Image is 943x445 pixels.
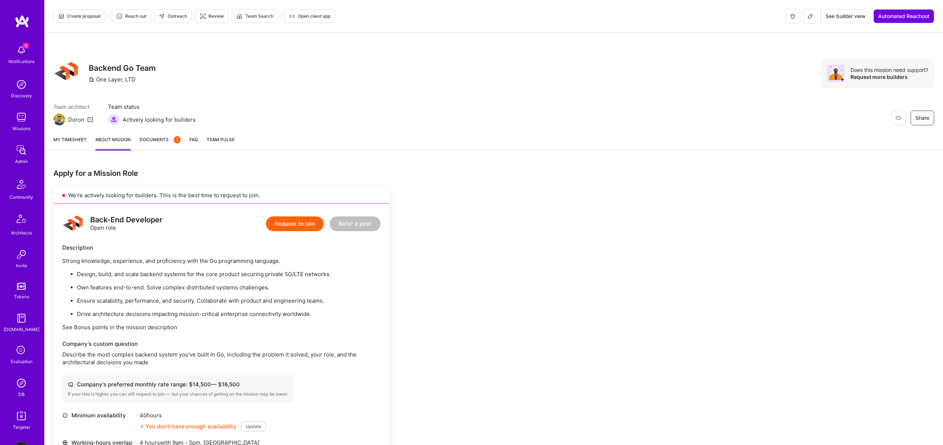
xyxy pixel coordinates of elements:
[90,216,162,232] div: Open role
[159,13,187,20] span: Outreach
[77,310,381,318] p: Drive architecture decisions impacting mission-critical enterprise connectivity worldwide.
[13,125,31,132] div: Missions
[89,63,156,73] h3: Backend Go Team
[140,136,180,150] a: Documents1
[11,229,32,237] div: Architects
[873,9,934,23] button: Automated Reachout
[13,423,30,431] div: Targeter
[112,10,151,23] button: Reach out
[62,257,381,265] p: Strong knowledge, experience, and proficiency with the Go programming language.
[53,103,93,111] span: Team architect
[851,66,928,73] div: Does this mission need support?
[17,283,26,290] img: tokens
[62,413,68,418] i: icon Clock
[895,115,901,121] i: icon EyeClosed
[207,137,235,142] span: Team Pulse
[236,13,273,20] span: Team Search
[68,116,84,124] div: Doron
[878,13,929,20] span: Automated Reachout
[330,216,381,231] button: Refer a peer
[68,391,288,397] div: If your rate is higher, you can still request to join — but your chances of getting on the missio...
[53,10,105,23] button: Create proposal
[77,297,381,305] p: Ensure scalability, performance, and security. Collaborate with product and engineering teams.
[915,114,929,122] span: Share
[18,390,25,398] div: DB
[825,13,866,20] span: See builder view
[827,65,845,82] img: Avatar
[154,10,192,23] button: Outreach
[62,323,381,331] p: See Bonus points in the mission description
[15,157,28,165] div: Admin
[289,13,330,20] span: Open client app
[53,168,389,178] div: Apply for a Mission Role
[14,77,29,92] img: discovery
[123,116,196,124] span: Actively looking for builders
[207,136,235,150] a: Team Pulse
[89,76,136,83] div: One Layer, LTD
[14,311,29,326] img: guide book
[189,136,198,150] a: FAQ
[14,344,28,358] i: icon SelectionTeam
[23,43,29,49] span: 6
[77,284,381,291] p: Own features end-to-end. Solve complex distributed systems challenges.
[53,136,87,150] a: My timesheet
[11,92,32,100] div: Discovery
[241,421,266,431] button: Update
[8,58,35,65] div: Notifications
[266,216,324,231] button: Request to join
[14,409,29,423] img: Skill Targeter
[232,10,278,23] button: Team Search
[140,423,236,430] div: You don’t have enough availability
[53,187,389,204] div: We’re actively looking for builders. This is the best time to request to join.
[911,111,934,125] button: Share
[108,114,120,125] img: Actively looking for builders
[14,293,29,300] div: Tokens
[90,216,162,224] div: Back-End Developer
[68,380,288,388] div: Company's preferred monthly rate range: $ 14,500 — $ 18,500
[14,247,29,262] img: Invite
[14,43,29,58] img: bell
[68,382,73,387] i: icon Cash
[58,13,101,20] span: Create proposal
[195,10,229,23] button: Review
[87,117,93,122] i: icon Mail
[53,59,80,85] img: Company Logo
[851,73,928,80] div: Request more builders
[95,136,131,150] a: About Mission
[140,411,266,419] div: 40 hours
[140,136,180,143] span: Documents
[62,340,381,348] div: Company’s custom question
[200,13,206,19] i: icon Targeter
[140,424,144,429] i: icon CloseOrange
[14,110,29,125] img: teamwork
[62,244,381,251] div: Description
[174,136,180,143] div: 1
[62,351,381,366] p: Describe the most complex backend system you’ve built in Go, including the problem it solved, you...
[10,193,33,201] div: Community
[200,13,224,20] span: Review
[53,114,65,125] img: Team Architect
[821,9,870,23] button: See builder view
[116,13,146,20] span: Reach out
[77,270,381,278] p: Design, build, and scale backend systems for the core product securing private 5G/LTE networks.
[16,262,27,270] div: Invite
[11,358,32,365] div: Evaluation
[62,411,136,419] div: Minimum availability
[108,103,196,111] span: Team status
[14,143,29,157] img: admin teamwork
[89,77,95,83] i: icon CompanyGray
[15,15,29,28] img: logo
[14,376,29,390] img: Admin Search
[62,213,84,235] img: logo
[4,326,39,333] div: [DOMAIN_NAME]
[13,211,30,229] img: Architects
[58,13,64,19] i: icon Proposal
[284,10,335,23] button: Open client app
[13,175,30,193] img: Community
